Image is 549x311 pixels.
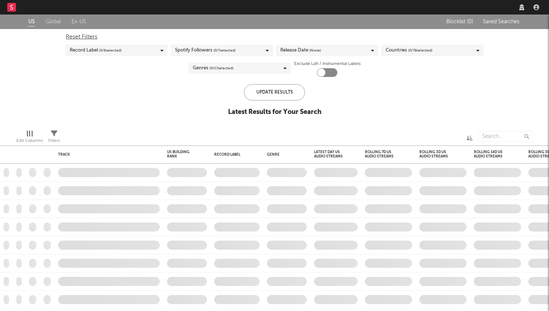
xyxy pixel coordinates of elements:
div: Rolling 14D US Audio Streams [474,150,510,159]
div: Reset Filters [66,33,483,41]
div: Filters [48,136,60,145]
span: ( 0 ) [467,19,473,24]
div: Record Label [214,152,249,157]
input: Search... [478,131,533,142]
div: Track [58,152,156,157]
div: Genres [193,64,233,73]
div: Edit Columns [16,127,43,148]
span: ( 0 / 6 selected) [99,46,122,55]
span: Blocklist [446,19,473,24]
button: Saved Searches [481,19,521,25]
span: ( 0 / 17 selected) [210,64,233,73]
div: Latest Day US Audio Streams [314,150,347,159]
div: US Building Rank [167,150,196,159]
div: Latest Results for Your Search [228,108,321,116]
div: Countries [386,46,432,55]
a: US [28,17,35,26]
div: Filters [48,127,60,148]
span: ( 0 / 78 selected) [408,46,432,55]
div: Update Results [244,84,305,101]
div: Rolling 7D US Audio Streams [365,150,401,159]
div: Record Label [70,46,122,55]
span: Saved Searches [483,19,521,24]
div: Release Date [280,46,321,55]
a: Global [46,17,61,26]
div: Genre [267,152,303,157]
a: Ex-US [72,17,86,26]
span: (None) [309,46,321,55]
span: ( 0 / 7 selected) [213,46,236,55]
div: Rolling 3D US Audio Streams [419,150,456,159]
div: Spotify Followers [175,46,236,55]
label: Exclude Lofi / Instrumental Labels [294,60,361,68]
div: Edit Columns [16,136,43,145]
